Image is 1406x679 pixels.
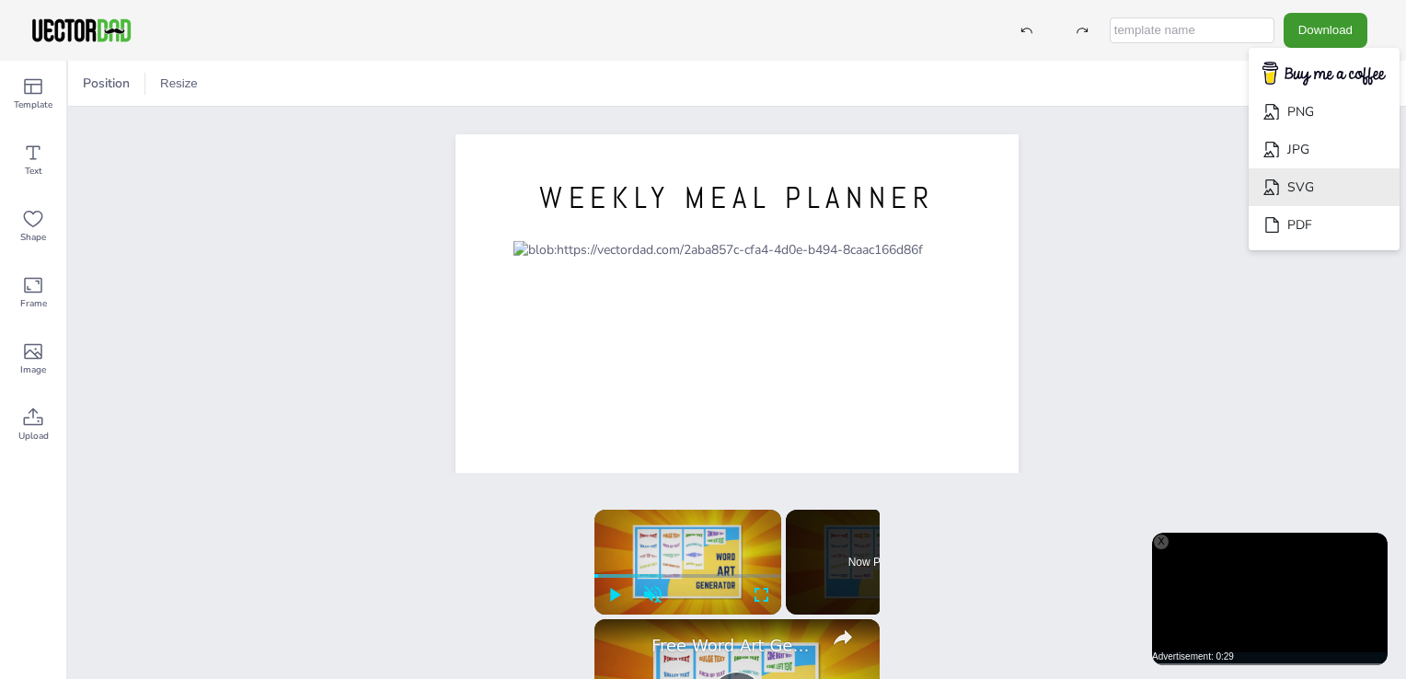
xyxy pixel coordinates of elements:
span: Frame [20,296,47,311]
div: Advertisement: 0:29 [1152,652,1388,662]
iframe: Advertisement [1152,533,1388,665]
span: Template [14,98,52,112]
li: PNG [1249,93,1400,131]
button: Resize [153,69,205,98]
li: PDF [1249,206,1400,244]
button: Play [594,576,633,615]
div: Video Player [594,510,781,615]
span: Image [20,363,46,377]
button: Download [1284,13,1367,47]
span: Now Playing [848,557,910,568]
img: VectorDad-1.png [29,17,133,44]
span: WEEKLY MEAL PLANNER [539,178,935,217]
li: JPG [1249,131,1400,168]
span: Shape [20,230,46,245]
button: share [826,620,859,653]
div: Progress Bar [594,574,781,578]
div: X [1154,535,1169,549]
li: SVG [1249,168,1400,206]
ul: Download [1249,48,1400,251]
span: Text [25,164,42,178]
a: channel logo [605,630,642,667]
div: Video Player [1152,533,1388,665]
button: Unmute [633,576,672,615]
input: template name [1110,17,1274,43]
span: Position [79,75,133,92]
img: buymecoffee.png [1250,56,1398,92]
span: Upload [18,429,49,443]
button: Fullscreen [743,576,781,615]
a: Free Word Art Generator [651,636,817,655]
